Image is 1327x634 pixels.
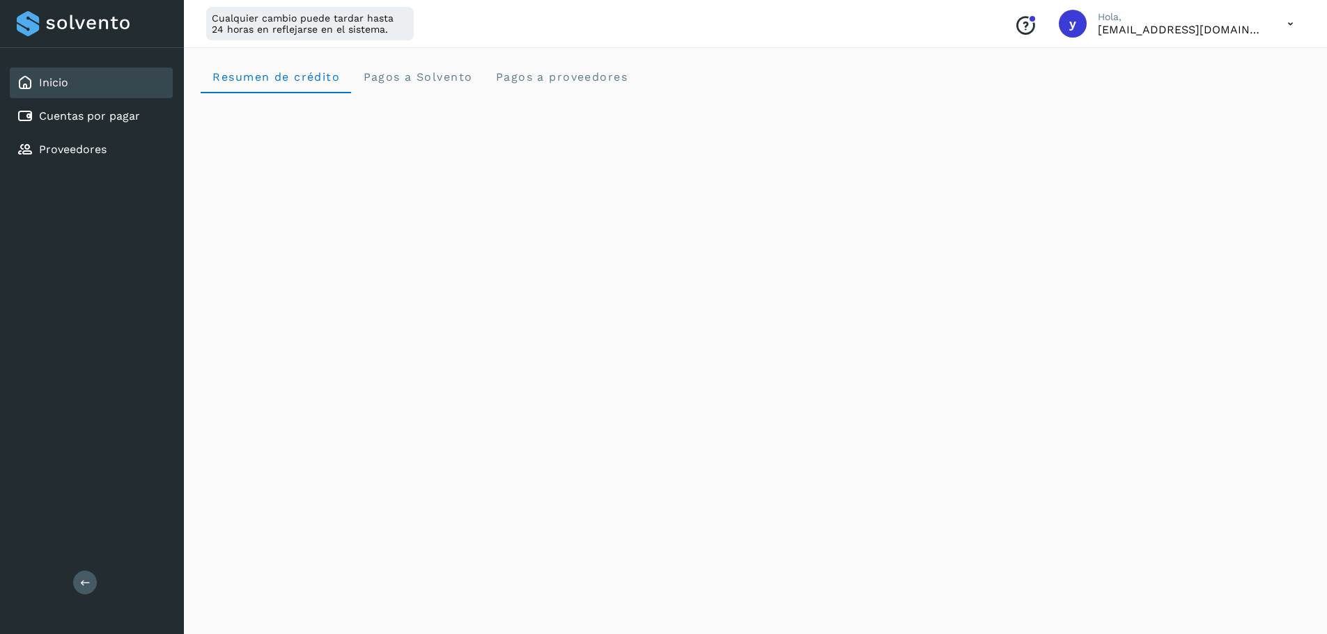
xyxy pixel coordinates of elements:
[362,70,472,84] span: Pagos a Solvento
[206,7,414,40] div: Cualquier cambio puede tardar hasta 24 horas en reflejarse en el sistema.
[212,70,340,84] span: Resumen de crédito
[10,68,173,98] div: Inicio
[1098,11,1265,23] p: Hola,
[39,109,140,122] a: Cuentas por pagar
[10,101,173,132] div: Cuentas por pagar
[495,70,628,84] span: Pagos a proveedores
[10,134,173,165] div: Proveedores
[39,76,68,89] a: Inicio
[1098,23,1265,36] p: ycordova@rad-logistics.com
[39,143,107,156] a: Proveedores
